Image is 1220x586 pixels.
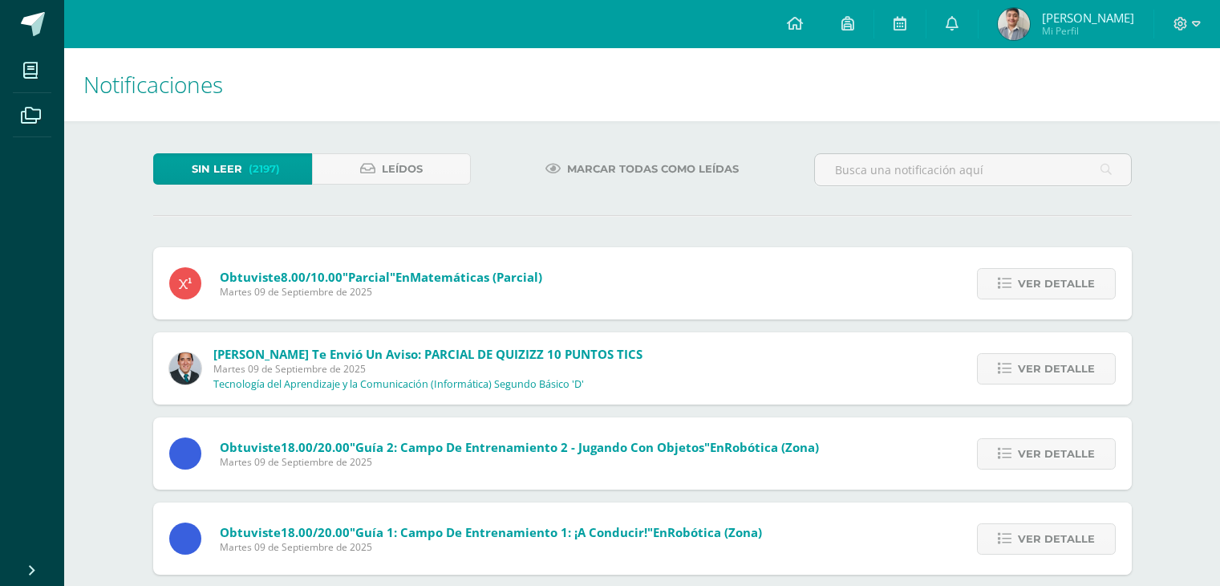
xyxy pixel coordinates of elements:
[192,154,242,184] span: Sin leer
[1042,10,1134,26] span: [PERSON_NAME]
[213,378,584,391] p: Tecnología del Aprendizaje y la Comunicación (Informática) Segundo Básico 'D'
[815,154,1131,185] input: Busca una notificación aquí
[567,154,739,184] span: Marcar todas como leídas
[220,285,542,299] span: Martes 09 de Septiembre de 2025
[998,8,1030,40] img: e306a5293da9fbab03f1608eafc4c57d.png
[1018,269,1095,299] span: Ver detalle
[667,524,762,540] span: Robótica (Zona)
[281,524,350,540] span: 18.00/20.00
[220,540,762,554] span: Martes 09 de Septiembre de 2025
[83,69,223,100] span: Notificaciones
[410,269,542,285] span: Matemáticas (Parcial)
[220,455,819,469] span: Martes 09 de Septiembre de 2025
[525,153,759,185] a: Marcar todas como leídas
[1018,439,1095,469] span: Ver detalle
[382,154,423,184] span: Leídos
[220,269,542,285] span: Obtuviste en
[153,153,312,185] a: Sin leer(2197)
[1042,24,1134,38] span: Mi Perfil
[249,154,280,184] span: (2197)
[1018,354,1095,384] span: Ver detalle
[724,439,819,455] span: Robótica (Zona)
[281,439,350,455] span: 18.00/20.00
[220,524,762,540] span: Obtuviste en
[350,439,710,455] span: "Guía 2: Campo de Entrenamiento 2 - Jugando con Objetos"
[312,153,471,185] a: Leídos
[213,346,642,362] span: [PERSON_NAME] te envió un aviso: PARCIAL DE QUIZIZZ 10 PUNTOS TICS
[220,439,819,455] span: Obtuviste en
[169,352,201,385] img: 2306758994b507d40baaa54be1d4aa7e.png
[1018,524,1095,554] span: Ver detalle
[281,269,342,285] span: 8.00/10.00
[342,269,395,285] span: "Parcial"
[350,524,653,540] span: "Guía 1: Campo de entrenamiento 1: ¡A conducir!"
[213,362,642,376] span: Martes 09 de Septiembre de 2025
